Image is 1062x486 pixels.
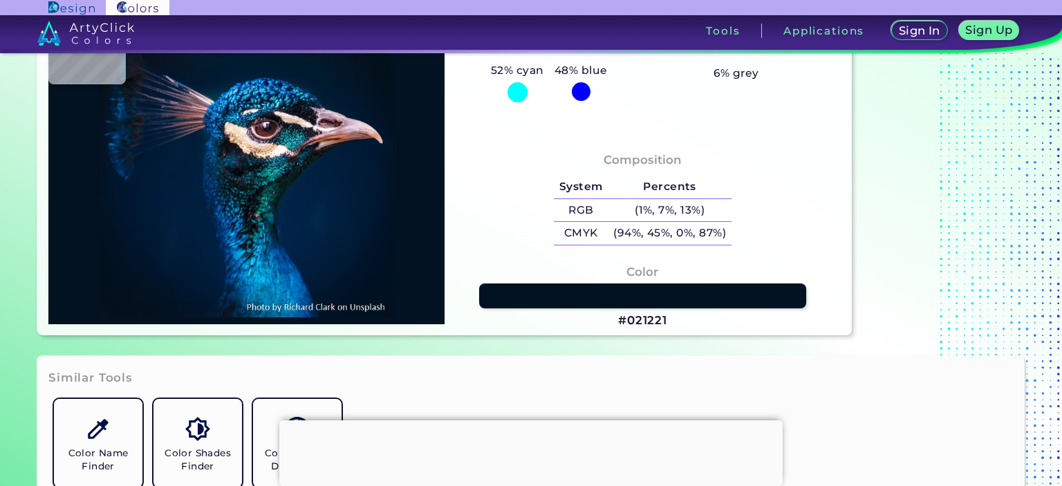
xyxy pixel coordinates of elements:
h4: Composition [604,150,682,170]
a: Sign In [894,22,945,39]
h5: Color Names Dictionary [259,447,336,473]
h5: 52% cyan [485,62,549,80]
img: img_pavlin.jpg [55,14,438,317]
h5: 48% blue [549,62,613,80]
h5: RGB [554,199,608,222]
h5: CMYK [554,222,608,245]
img: icon_color_name_finder.svg [86,417,110,441]
h5: System [554,176,608,198]
img: icon_color_shades.svg [185,417,209,441]
iframe: Advertisement [279,420,783,483]
h5: Color Name Finder [59,447,137,473]
h3: Applications [783,26,864,36]
h5: Color Shades Finder [159,447,236,473]
h5: Percents [608,176,731,198]
h3: Tools [706,26,740,36]
img: ArtyClick Design logo [48,1,95,15]
h5: Sign Up [968,25,1011,35]
h3: #021221 [618,312,667,329]
a: Sign Up [962,22,1016,39]
h5: (1%, 7%, 13%) [608,199,731,222]
h5: (94%, 45%, 0%, 87%) [608,222,731,245]
img: icon_color_names_dictionary.svg [285,417,309,441]
img: logo_artyclick_colors_white.svg [37,21,135,46]
h4: Color [626,262,658,282]
h5: 6% grey [714,64,759,82]
h5: Sign In [901,26,938,36]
